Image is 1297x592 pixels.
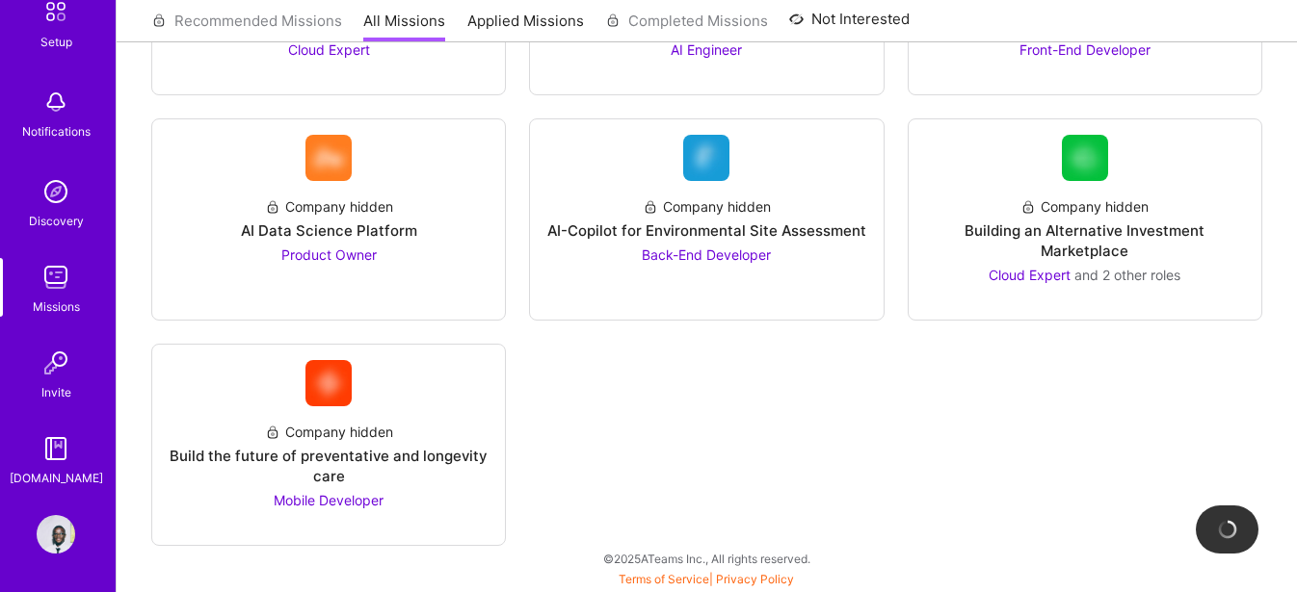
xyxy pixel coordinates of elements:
span: Back-End Developer [642,246,771,263]
div: Company hidden [1020,196,1149,217]
span: Product Owner [281,246,377,263]
a: Company LogoCompany hiddenAI Data Science PlatformProduct Owner [168,135,490,304]
a: Company LogoCompany hiddenAI-Copilot for Environmental Site AssessmentBack-End Developer [545,135,867,304]
div: Setup [40,32,72,52]
img: teamwork [37,258,75,296]
img: Company Logo [305,360,352,406]
a: Company LogoCompany hiddenBuilding an Alternative Investment MarketplaceCloud Expert and 2 other ... [924,135,1246,304]
span: Cloud Expert [989,267,1071,283]
div: AI Data Science Platform [241,220,417,241]
div: Discovery [29,211,84,231]
img: Invite [37,344,75,382]
a: Not Interested [789,8,910,42]
img: User Avatar [37,515,75,553]
a: Terms of Service [619,572,709,586]
span: Mobile Developer [274,492,384,508]
a: Company LogoCompany hiddenBuild the future of preventative and longevity careMobile Developer [168,360,490,529]
img: bell [37,83,75,121]
img: Company Logo [305,135,352,181]
div: AI-Copilot for Environmental Site Assessment [547,220,866,241]
div: Missions [33,296,80,317]
div: Company hidden [643,196,771,217]
img: Company Logo [683,135,729,181]
span: Cloud Expert [288,41,370,58]
div: Notifications [22,121,91,142]
span: | [619,572,794,586]
span: and 2 other roles [1074,267,1180,283]
a: Privacy Policy [716,572,794,586]
div: Company hidden [265,422,393,442]
a: All Missions [363,11,445,42]
div: [DOMAIN_NAME] [10,468,103,488]
a: Applied Missions [467,11,584,42]
div: Invite [41,382,71,402]
div: Company hidden [265,196,393,217]
span: AI Engineer [671,41,742,58]
div: Build the future of preventative and longevity care [168,446,490,486]
div: Building an Alternative Investment Marketplace [924,220,1246,261]
img: discovery [37,172,75,211]
img: guide book [37,429,75,468]
a: User Avatar [32,515,80,553]
img: Company Logo [1062,135,1108,181]
img: loading [1214,516,1241,543]
span: Front-End Developer [1019,41,1151,58]
div: © 2025 ATeams Inc., All rights reserved. [116,534,1297,582]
